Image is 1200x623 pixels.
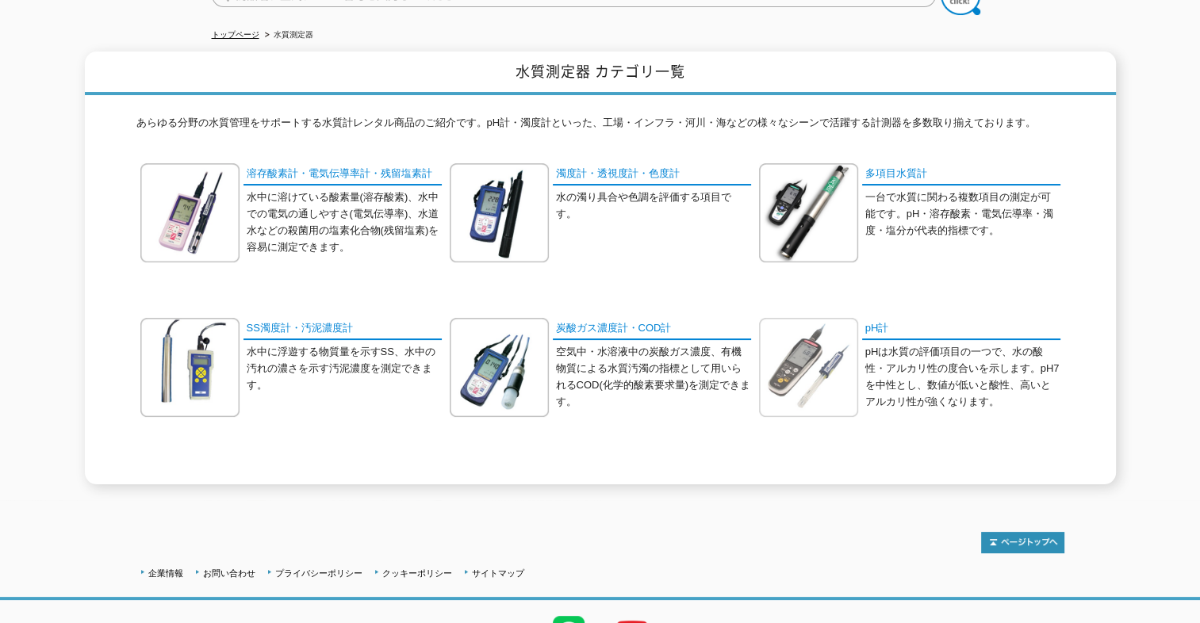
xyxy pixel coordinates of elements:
a: 多項目水質計 [862,163,1060,186]
a: 溶存酸素計・電気伝導率計・残留塩素計 [243,163,442,186]
a: 企業情報 [148,568,183,578]
img: トップページへ [981,532,1064,553]
a: トップページ [212,30,259,39]
p: 空気中・水溶液中の炭酸ガス濃度、有機物質による水質汚濁の指標として用いられるCOD(化学的酸素要求量)を測定できます。 [556,344,751,410]
h1: 水質測定器 カテゴリ一覧 [85,52,1116,95]
a: お問い合わせ [203,568,255,578]
a: 炭酸ガス濃度計・COD計 [553,318,751,341]
img: 溶存酸素計・電気伝導率計・残留塩素計 [140,163,240,262]
a: 濁度計・透視度計・色度計 [553,163,751,186]
a: サイトマップ [472,568,524,578]
li: 水質測定器 [262,27,313,44]
img: 多項目水質計 [759,163,858,262]
p: 水の濁り具合や色調を評価する項目です。 [556,189,751,223]
a: クッキーポリシー [382,568,452,578]
a: SS濁度計・汚泥濃度計 [243,318,442,341]
img: SS濁度計・汚泥濃度計 [140,318,240,417]
p: あらゆる分野の水質管理をサポートする水質計レンタル商品のご紹介です。pH計・濁度計といった、工場・インフラ・河川・海などの様々なシーンで活躍する計測器を多数取り揃えております。 [136,115,1064,140]
p: 水中に溶けている酸素量(溶存酸素)、水中での電気の通しやすさ(電気伝導率)、水道水などの殺菌用の塩素化合物(残留塩素)を容易に測定できます。 [247,189,442,255]
img: 炭酸ガス濃度計・COD計 [450,318,549,417]
a: pH計 [862,318,1060,341]
img: pH計 [759,318,858,417]
p: 水中に浮遊する物質量を示すSS、水中の汚れの濃さを示す汚泥濃度を測定できます。 [247,344,442,393]
img: 濁度計・透視度計・色度計 [450,163,549,262]
p: pHは水質の評価項目の一つで、水の酸性・アルカリ性の度合いを示します。pH7を中性とし、数値が低いと酸性、高いとアルカリ性が強くなります。 [865,344,1060,410]
p: 一台で水質に関わる複数項目の測定が可能です。pH・溶存酸素・電気伝導率・濁度・塩分が代表的指標です。 [865,189,1060,239]
a: プライバシーポリシー [275,568,362,578]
